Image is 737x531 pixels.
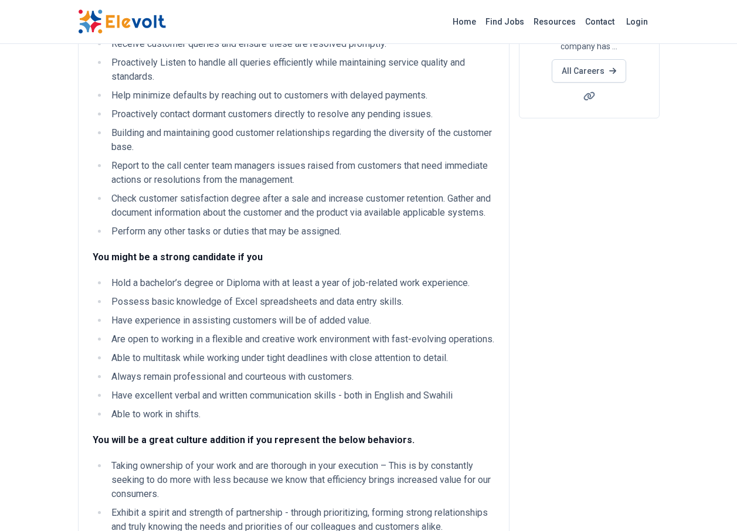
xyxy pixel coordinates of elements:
[108,37,495,51] li: Receive customer queries and ensure these are resolved promptly.
[108,107,495,121] li: Proactively contact dormant customers directly to resolve any pending issues.
[108,56,495,84] li: Proactively Listen to handle all queries efficiently while maintaining service quality and standa...
[108,351,495,365] li: Able to multitask while working under tight deadlines with close attention to detail.
[108,407,495,421] li: Able to work in shifts.
[108,459,495,501] li: Taking ownership of your work and are thorough in your execution – This is by constantly seeking ...
[108,192,495,220] li: Check customer satisfaction degree after a sale and increase customer retention. Gather and docum...
[580,12,619,31] a: Contact
[108,389,495,403] li: Have excellent verbal and written communication skills - both in English and Swahili
[529,12,580,31] a: Resources
[108,276,495,290] li: Hold a bachelor’s degree or Diploma with at least a year of job-related work experience.
[552,59,626,83] a: All Careers
[108,159,495,187] li: Report to the call center team managers issues raised from customers that need immediate actions ...
[108,370,495,384] li: Always remain professional and courteous with customers.
[108,314,495,328] li: Have experience in assisting customers will be of added value.
[93,251,263,263] strong: You might be a strong candidate if you
[108,332,495,346] li: Are open to working in a flexible and creative work environment with fast-evolving operations.
[93,434,415,445] strong: You will be a great culture addition if you represent the below behaviors.
[108,88,495,103] li: Help minimize defaults by reaching out to customers with delayed payments.
[481,12,529,31] a: Find Jobs
[448,12,481,31] a: Home
[78,9,166,34] img: Elevolt
[108,295,495,309] li: Possess basic knowledge of Excel spreadsheets and data entry skills.
[108,224,495,239] li: Perform any other tasks or duties that may be assigned.
[108,126,495,154] li: Building and maintaining good customer relationships regarding the diversity of the customer base.
[619,10,655,33] a: Login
